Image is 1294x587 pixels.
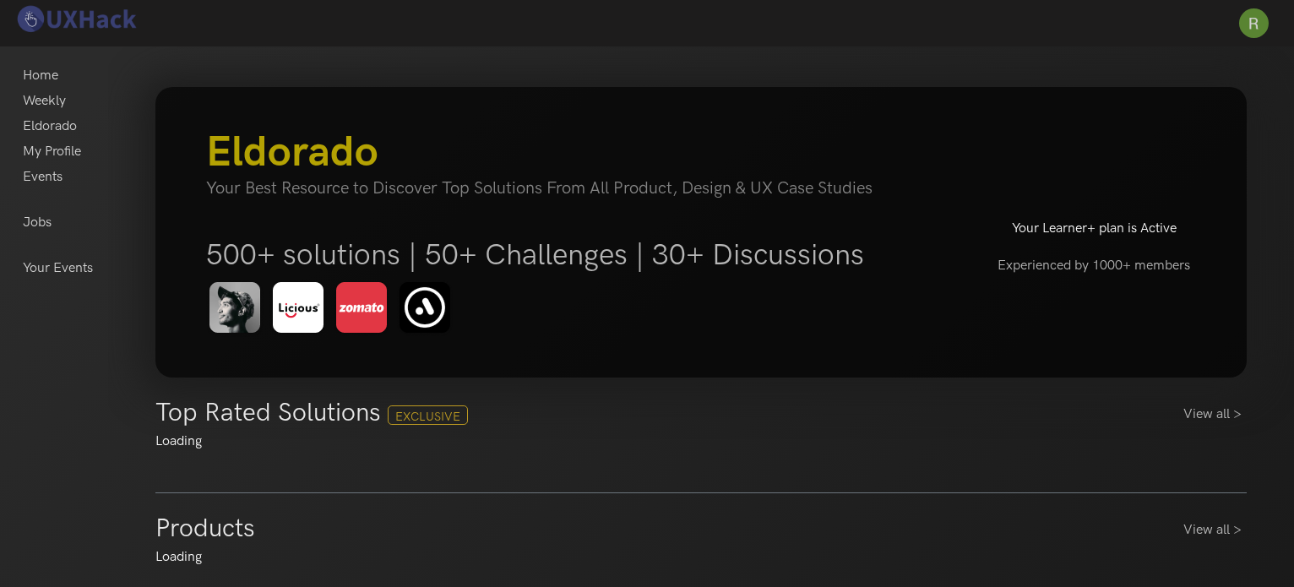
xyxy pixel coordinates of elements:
a: Your Events [23,256,93,281]
h3: Top Rated Solutions [155,398,381,428]
img: Your profile pic [1239,8,1269,38]
span: Exclusive [388,405,468,425]
div: Loading [155,547,1247,568]
h3: Eldorado [206,128,942,178]
img: eldorado-banner-1.png [206,280,460,337]
a: Home [23,63,58,89]
img: UXHack logo [13,4,139,34]
a: View all > [1183,405,1247,425]
a: Weekly [23,89,66,114]
a: View all > [1183,520,1247,541]
h4: Your Best Resource to Discover Top Solutions From All Product, Design & UX Case Studies [206,178,942,198]
h5: Experienced by 1000+ members [967,248,1221,284]
h5: 500+ solutions | 50+ Challenges | 30+ Discussions [206,237,942,273]
h3: Products [155,514,255,544]
div: Loading [155,432,1247,452]
a: Eldorado [23,114,77,139]
a: My Profile [23,139,81,165]
a: Events [23,165,63,190]
h6: Your Learner+ plan is Active [967,220,1221,236]
a: Jobs [23,210,52,236]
